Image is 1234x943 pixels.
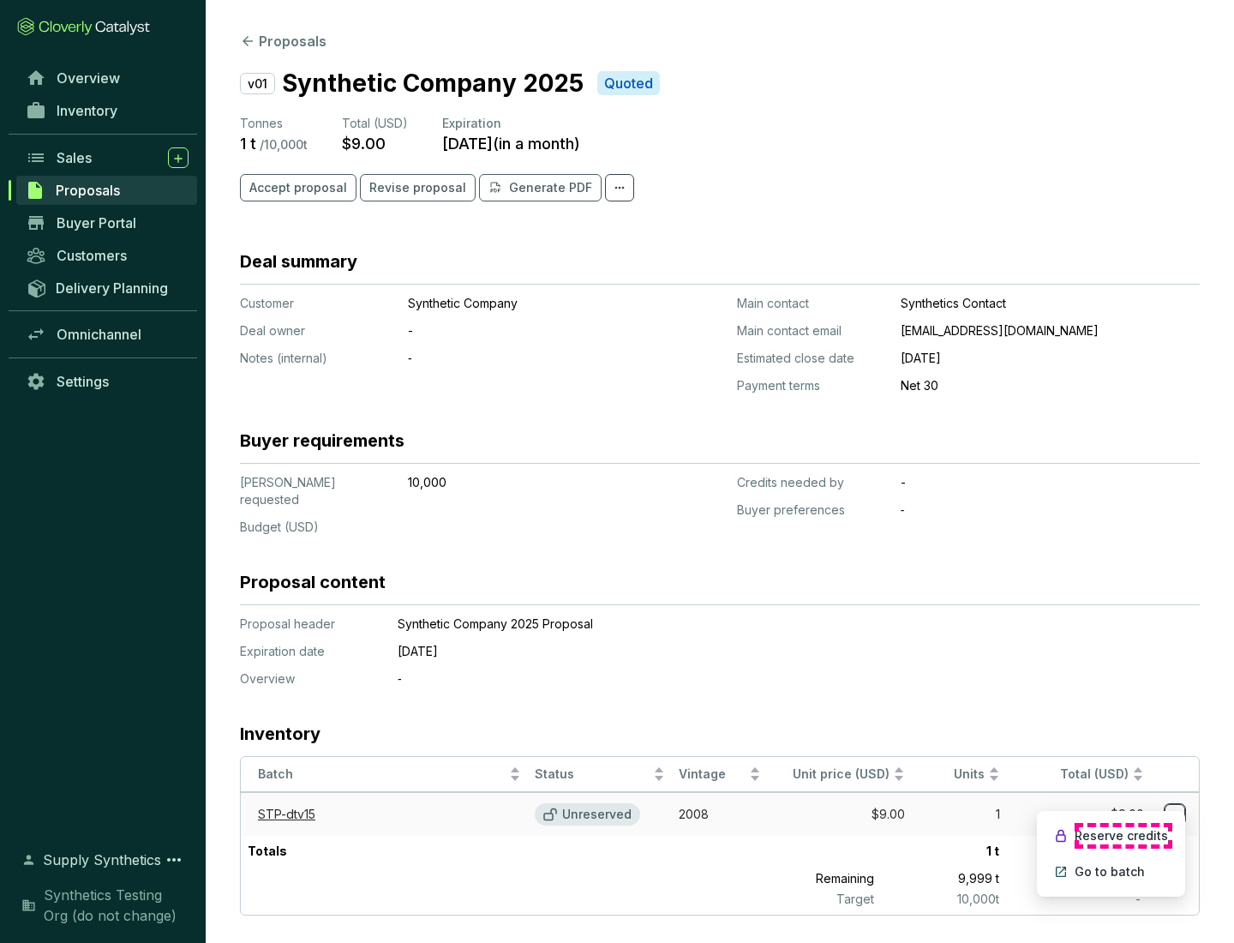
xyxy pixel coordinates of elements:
h3: Buyer requirements [240,429,404,453]
p: Main contact email [737,322,887,339]
p: Payment terms [737,377,887,394]
p: Estimated close date [737,350,887,367]
button: Proposals [240,31,326,51]
p: ‐ [398,670,1117,688]
p: Synthetic Company [408,295,639,312]
p: Tonnes [240,115,308,132]
span: Batch [258,766,506,783]
a: Settings [17,367,197,396]
p: ‐ [901,502,1200,519]
p: Synthetics Contact [901,295,1200,312]
a: Inventory [17,96,197,125]
span: Revise proposal [369,179,466,196]
a: Go to batch [1075,863,1145,880]
span: Buyer Portal [57,214,136,231]
p: $9.00 [342,134,386,153]
p: Generate PDF [509,179,592,196]
p: 10,000 t [881,891,1007,908]
span: Unit price (USD) [793,766,890,781]
p: Target [740,891,881,908]
p: Deal owner [240,322,394,339]
span: Total (USD) [1060,766,1129,781]
h3: Inventory [240,722,320,746]
p: - [1006,891,1147,908]
td: 2008 [672,792,768,836]
span: Sales [57,149,92,166]
a: STP-dtv15 [258,807,315,821]
p: - [408,322,639,339]
p: [EMAIL_ADDRESS][DOMAIN_NAME] [901,322,1200,339]
td: 1 [912,792,1008,836]
p: Totals [241,836,294,867]
span: Status [535,766,650,783]
p: [DATE] [901,350,1200,367]
p: - [901,474,1200,491]
th: Vintage [672,757,768,792]
span: Supply Synthetics [43,850,161,870]
th: Status [528,757,672,792]
p: $0.00 [1006,867,1147,891]
p: Main contact [737,295,887,312]
span: Customers [57,247,127,264]
p: Proposal header [240,616,377,633]
p: [DATE] ( in a month ) [442,134,580,153]
p: Reserve credits [1075,827,1168,844]
p: Unreserved [562,807,632,822]
span: Omnichannel [57,326,141,343]
p: Expiration [442,115,580,132]
span: Synthetics Testing Org (do not change) [44,885,189,926]
span: Vintage [679,766,746,783]
p: [PERSON_NAME] requested [240,474,394,508]
span: Budget (USD) [240,520,319,534]
th: Units [912,757,1008,792]
td: $9.00 [768,792,912,836]
p: Net 30 [901,377,1200,394]
p: Customer [240,295,394,312]
span: Units [919,766,985,783]
a: Overview [17,63,197,93]
a: Delivery Planning [17,273,197,302]
p: Expiration date [240,643,377,660]
p: $9.00 [1006,836,1147,867]
p: / 10,000 t [260,137,308,153]
span: Inventory [57,102,117,119]
th: Batch [241,757,528,792]
p: [DATE] [398,643,1117,660]
p: 9,999 t [881,867,1007,891]
h3: Deal summary [240,249,357,273]
p: Notes (internal) [240,350,394,367]
h3: Proposal content [240,570,386,594]
p: 10,000 [408,474,639,491]
p: Buyer preferences [737,502,887,519]
span: Proposals [56,182,120,199]
p: v01 [240,73,275,94]
a: Sales [17,143,197,172]
a: Omnichannel [17,320,197,349]
p: Remaining [740,867,881,891]
p: Synthetic Company 2025 Proposal [398,616,1117,633]
span: Delivery Planning [56,279,168,297]
p: Synthetic Company 2025 [282,65,584,101]
a: Buyer Portal [17,208,197,237]
button: Generate PDF [479,174,602,201]
p: Overview [240,670,377,688]
p: 1 t [880,836,1006,867]
span: Accept proposal [249,179,347,196]
p: 1 t [240,134,256,153]
p: Quoted [604,75,653,93]
p: ‐ [408,350,639,367]
a: Customers [17,241,197,270]
p: Credits needed by [737,474,887,491]
span: Overview [57,69,120,87]
span: Total (USD) [342,116,408,130]
td: $9.00 [1007,792,1151,836]
button: Revise proposal [360,174,476,201]
button: Accept proposal [240,174,356,201]
a: Proposals [16,176,197,205]
span: Settings [57,373,109,390]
